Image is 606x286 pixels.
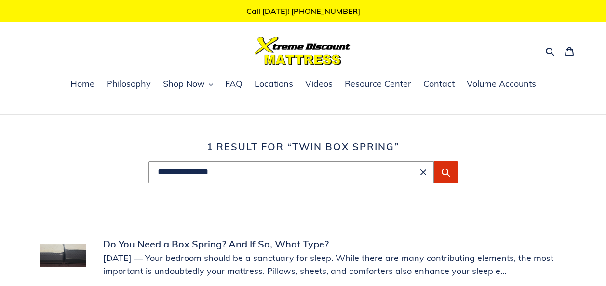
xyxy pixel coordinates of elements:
a: Home [66,77,99,91]
a: Locations [250,77,298,91]
span: FAQ [225,78,242,90]
span: Home [70,78,94,90]
a: Volume Accounts [462,77,541,91]
span: Resource Center [345,78,411,90]
a: Resource Center [340,77,416,91]
button: Submit [434,161,458,183]
a: Contact [418,77,459,91]
span: Philosophy [107,78,151,90]
button: Clear search term [417,167,429,178]
span: Shop Now [163,78,205,90]
input: Search [148,161,434,183]
a: Videos [300,77,337,91]
a: FAQ [220,77,247,91]
span: Volume Accounts [467,78,536,90]
span: Locations [255,78,293,90]
img: Xtreme Discount Mattress [255,37,351,65]
span: Videos [305,78,333,90]
a: Philosophy [102,77,156,91]
h1: 1 result for “twin box spring” [40,141,566,153]
span: Contact [423,78,455,90]
button: Shop Now [158,77,218,91]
